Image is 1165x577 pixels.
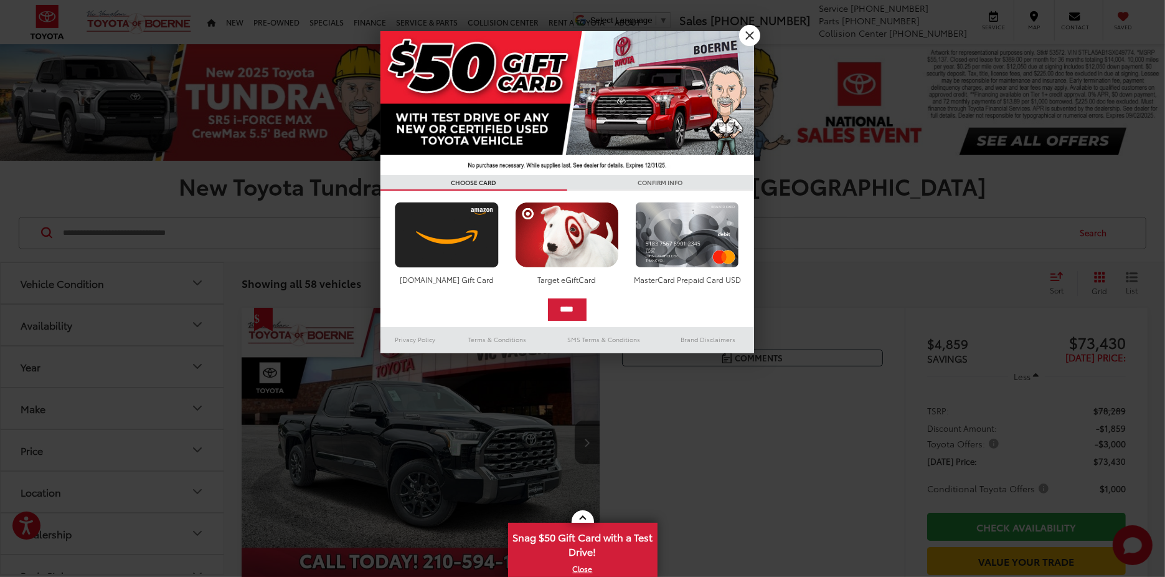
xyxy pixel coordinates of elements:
[512,202,622,268] img: targetcard.png
[567,175,754,191] h3: CONFIRM INFO
[509,524,656,562] span: Snag $50 Gift Card with a Test Drive!
[380,332,450,347] a: Privacy Policy
[512,274,622,285] div: Target eGiftCard
[632,202,742,268] img: mastercard.png
[663,332,754,347] a: Brand Disclaimers
[450,332,545,347] a: Terms & Conditions
[380,31,754,175] img: 42635_top_851395.jpg
[392,274,502,285] div: [DOMAIN_NAME] Gift Card
[632,274,742,285] div: MasterCard Prepaid Card USD
[380,175,567,191] h3: CHOOSE CARD
[545,332,663,347] a: SMS Terms & Conditions
[392,202,502,268] img: amazoncard.png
